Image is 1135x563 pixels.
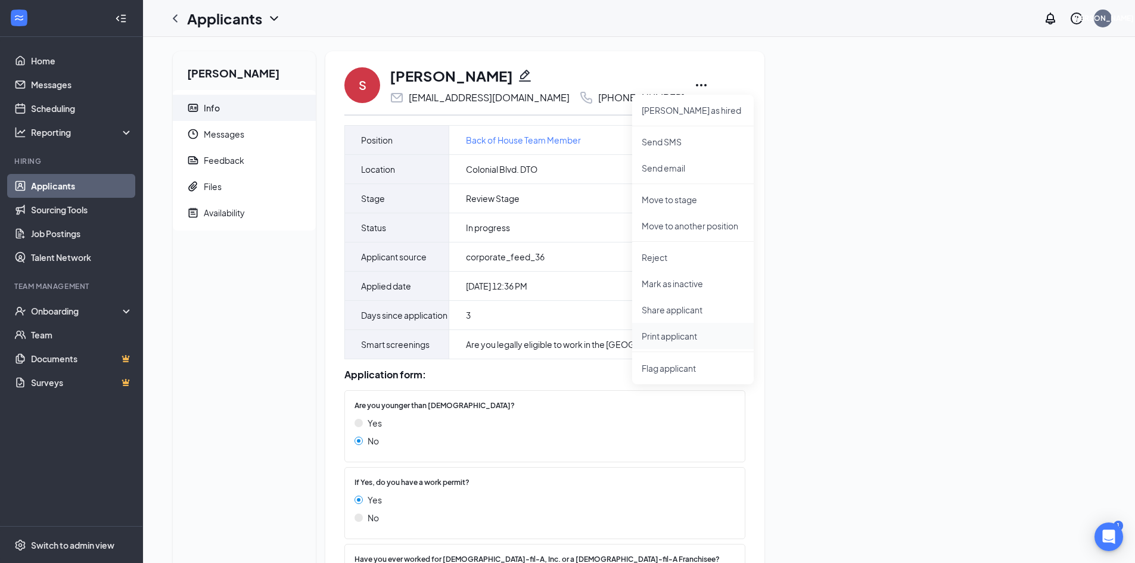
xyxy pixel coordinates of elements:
svg: Phone [579,91,593,105]
span: Smart screenings [361,337,430,352]
p: Move to another position [642,220,744,232]
svg: Ellipses [694,78,708,92]
div: Open Intercom Messenger [1094,522,1123,551]
svg: ContactCard [187,102,199,114]
div: Are you legally eligible to work in the [GEOGRAPHIC_DATA]? : [466,338,714,350]
span: Review Stage [466,192,520,204]
p: Send email [642,162,744,174]
svg: Collapse [115,13,127,24]
span: Colonial Blvd. DTO [466,163,537,175]
span: Applicant source [361,250,427,264]
h1: [PERSON_NAME] [390,66,513,86]
div: Switch to admin view [31,539,114,551]
span: Location [361,162,395,176]
p: Send SMS [642,136,744,148]
svg: ChevronLeft [168,11,182,26]
div: [PERSON_NAME] [1072,13,1134,23]
span: corporate_feed_36 [466,251,545,263]
svg: Settings [14,539,26,551]
a: SurveysCrown [31,371,133,394]
svg: NoteActive [187,207,199,219]
a: Talent Network [31,245,133,269]
svg: QuestionInfo [1069,11,1084,26]
span: [DATE] 12:36 PM [466,280,527,292]
svg: Report [187,154,199,166]
span: Position [361,133,393,147]
span: No [368,434,379,447]
a: PaperclipFiles [173,173,316,200]
svg: Clock [187,128,199,140]
div: [EMAIL_ADDRESS][DOMAIN_NAME] [409,92,570,104]
a: Back of House Team Member [466,133,581,147]
div: [PHONE_NUMBER] [598,92,685,104]
span: Flag applicant [642,362,744,375]
span: Status [361,220,386,235]
svg: Paperclip [187,181,199,192]
svg: WorkstreamLogo [13,12,25,24]
span: No [368,511,379,524]
div: Team Management [14,281,130,291]
a: Sourcing Tools [31,198,133,222]
h1: Applicants [187,8,262,29]
svg: ChevronDown [267,11,281,26]
span: Are you younger than [DEMOGRAPHIC_DATA]? [355,400,515,412]
p: Print applicant [642,330,744,342]
span: If Yes, do you have a work permit? [355,477,469,489]
span: Stage [361,191,385,206]
a: ReportFeedback [173,147,316,173]
span: Yes [368,493,382,506]
span: Messages [204,121,306,147]
p: [PERSON_NAME] as hired [642,104,744,116]
h2: [PERSON_NAME] [173,51,316,90]
div: Onboarding [31,305,123,317]
div: Reporting [31,126,133,138]
p: Reject [642,251,744,263]
p: Mark as inactive [642,278,744,290]
div: Hiring [14,156,130,166]
svg: Notifications [1043,11,1058,26]
span: Days since application [361,308,447,322]
div: Feedback [204,154,244,166]
a: Applicants [31,174,133,198]
div: Availability [204,207,245,219]
a: Job Postings [31,222,133,245]
p: Share applicant [642,304,744,316]
span: Applied date [361,279,411,293]
div: Info [204,102,220,114]
a: ContactCardInfo [173,95,316,121]
a: Scheduling [31,97,133,120]
div: 1 [1114,521,1123,531]
svg: UserCheck [14,305,26,317]
a: ClockMessages [173,121,316,147]
svg: Pencil [518,69,532,83]
div: S [359,77,366,94]
div: Files [204,181,222,192]
a: DocumentsCrown [31,347,133,371]
a: Team [31,323,133,347]
span: In progress [466,222,510,234]
div: Application form: [344,369,745,381]
svg: Email [390,91,404,105]
a: Messages [31,73,133,97]
a: NoteActiveAvailability [173,200,316,226]
span: Yes [368,416,382,430]
p: Move to stage [642,194,744,206]
svg: Analysis [14,126,26,138]
a: Home [31,49,133,73]
span: 3 [466,309,471,321]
